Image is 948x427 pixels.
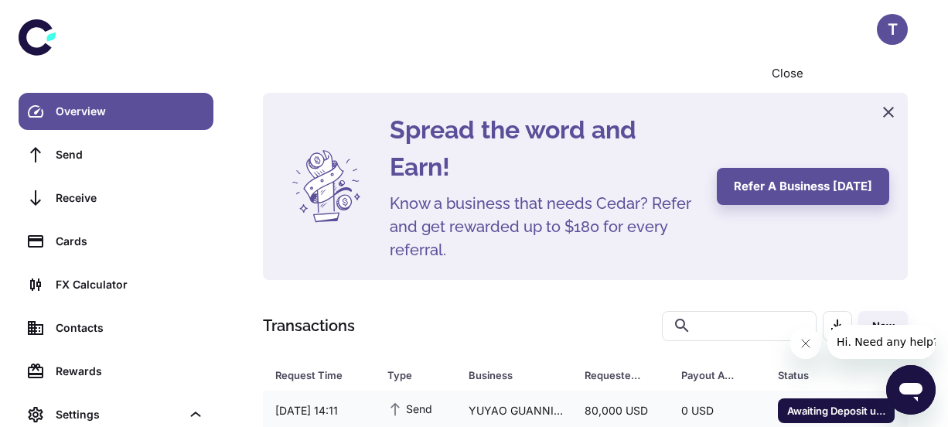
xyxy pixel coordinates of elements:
div: Status [778,364,875,386]
div: Overview [56,103,204,120]
div: Payout Amount [681,364,739,386]
div: Send [56,146,204,163]
h1: Transactions [263,314,355,337]
button: New [858,311,908,341]
div: [DATE] 14:11 [263,396,375,425]
iframe: Button to launch messaging window [886,365,936,415]
div: 0 USD [669,396,766,425]
button: Refer a business [DATE] [717,168,889,205]
div: Contacts [56,319,204,336]
div: YUYAO GUANNING SPRAYER CO LTD [456,396,572,425]
span: Send [387,400,432,417]
h4: Spread the word and Earn! [390,111,698,186]
iframe: Close message [790,328,821,359]
div: Request Time [275,364,349,386]
iframe: Message from company [827,325,936,359]
span: Awaiting Deposit until [DATE] 17:24 [778,402,895,418]
h5: Know a business that needs Cedar? Refer and get rewarded up to $180 for every referral. [390,192,698,261]
div: Settings [56,406,181,423]
div: Close [772,65,803,83]
div: 80,000 USD [572,396,669,425]
div: Rewards [56,363,204,380]
div: T [877,14,908,45]
div: FX Calculator [56,276,204,293]
span: Hi. Need any help? [9,11,111,23]
div: Type [387,364,430,386]
div: Requested Amount [585,364,643,386]
div: Receive [56,190,204,207]
div: Cards [56,233,204,250]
